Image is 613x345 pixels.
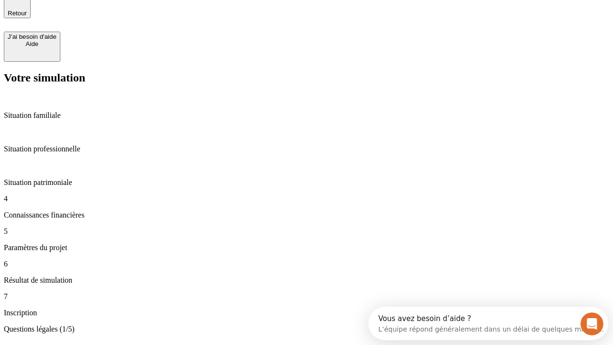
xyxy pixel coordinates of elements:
p: Situation familiale [4,111,609,120]
div: Ouvrir le Messenger Intercom [4,4,264,30]
div: Aide [8,40,57,47]
iframe: Intercom live chat [580,312,603,335]
h2: Votre simulation [4,71,609,84]
p: Résultat de simulation [4,276,609,285]
p: Connaissances financières [4,211,609,219]
p: 6 [4,260,609,268]
div: Vous avez besoin d’aide ? [10,8,236,16]
iframe: Intercom live chat discovery launcher [368,307,608,340]
p: Questions légales (1/5) [4,325,609,333]
p: Situation professionnelle [4,145,609,153]
p: Paramètres du projet [4,243,609,252]
p: 7 [4,292,609,301]
span: Retour [8,10,27,17]
p: Inscription [4,309,609,317]
p: 5 [4,227,609,236]
div: L’équipe répond généralement dans un délai de quelques minutes. [10,16,236,26]
div: J’ai besoin d'aide [8,33,57,40]
p: Situation patrimoniale [4,178,609,187]
button: J’ai besoin d'aideAide [4,32,60,62]
p: 4 [4,195,609,203]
